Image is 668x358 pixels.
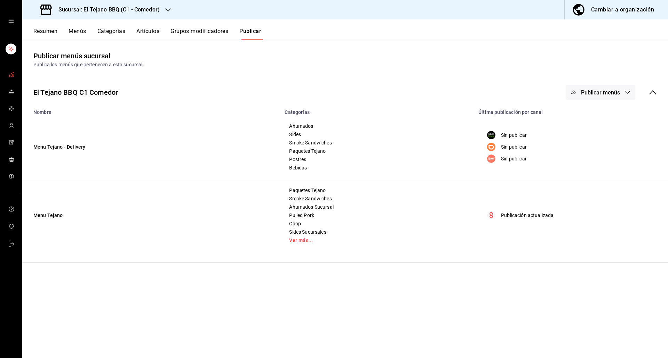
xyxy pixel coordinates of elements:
[289,230,466,234] span: Sides Sucursales
[289,238,466,243] a: Ver más...
[33,28,57,40] button: Resumen
[581,89,620,96] span: Publicar menús
[289,188,466,193] span: Paquetes Tejano
[22,179,280,252] td: Menu Tejano
[474,105,668,115] th: Última publicación por canal
[239,28,261,40] button: Publicar
[33,87,118,98] div: El Tejano BBQ C1 Comedor
[280,105,474,115] th: Categorías
[289,149,466,153] span: Paquetes Tejano
[289,165,466,170] span: Bebidas
[97,28,126,40] button: Categorías
[289,221,466,226] span: Chop
[501,132,527,139] p: Sin publicar
[289,196,466,201] span: Smoke Sandwiches
[69,28,86,40] button: Menús
[22,105,280,115] th: Nombre
[170,28,228,40] button: Grupos modificadores
[501,155,527,163] p: Sin publicar
[501,143,527,151] p: Sin publicar
[33,28,668,40] div: navigation tabs
[501,212,554,219] p: Publicación actualizada
[33,61,657,68] div: Publica los menús que pertenecen a esta sucursal.
[289,205,466,209] span: Ahumados Sucursal
[33,51,110,61] div: Publicar menús sucursal
[289,124,466,128] span: Ahumados
[591,5,654,15] div: Cambiar a organización
[289,157,466,162] span: Postres
[289,213,466,218] span: Pulled Pork
[289,140,466,145] span: Smoke Sandwiches
[8,18,14,24] button: open drawer
[136,28,159,40] button: Artículos
[22,115,280,179] td: Menu Tejano - Delivery
[22,105,668,251] table: menu maker table for brand
[566,85,635,100] button: Publicar menús
[53,6,160,14] h3: Sucursal: El Tejano BBQ (C1 - Comedor)
[289,132,466,137] span: Sides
